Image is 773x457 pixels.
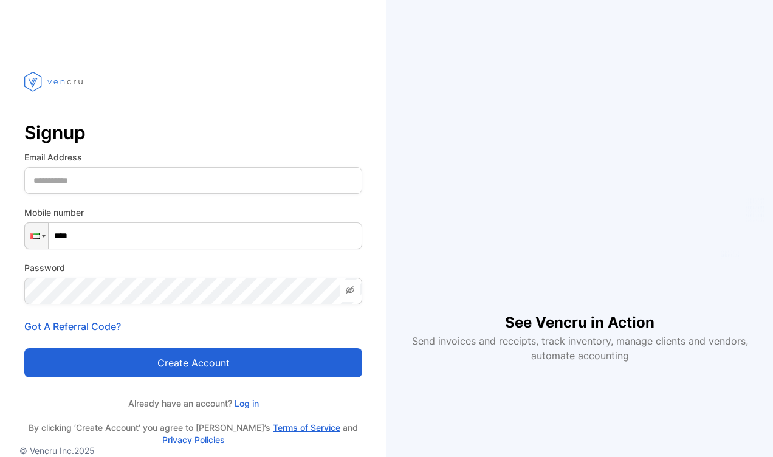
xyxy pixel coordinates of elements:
a: Log in [232,398,259,408]
label: Mobile number [24,206,362,219]
p: Already have an account? [24,397,362,410]
button: Create account [24,348,362,377]
img: vencru logo [24,49,85,114]
h1: See Vencru in Action [505,292,654,334]
p: By clicking ‘Create Account’ you agree to [PERSON_NAME]’s and [24,422,362,446]
p: Got A Referral Code? [24,319,362,334]
div: United Arab Emirates: + 971 [25,223,48,249]
p: Send invoices and receipts, track inventory, manage clients and vendors, automate accounting [405,334,755,363]
p: Signup [24,118,362,147]
label: Password [24,261,362,274]
label: Email Address [24,151,362,163]
a: Terms of Service [273,422,340,433]
a: Privacy Policies [162,435,225,445]
iframe: YouTube video player [425,94,735,292]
